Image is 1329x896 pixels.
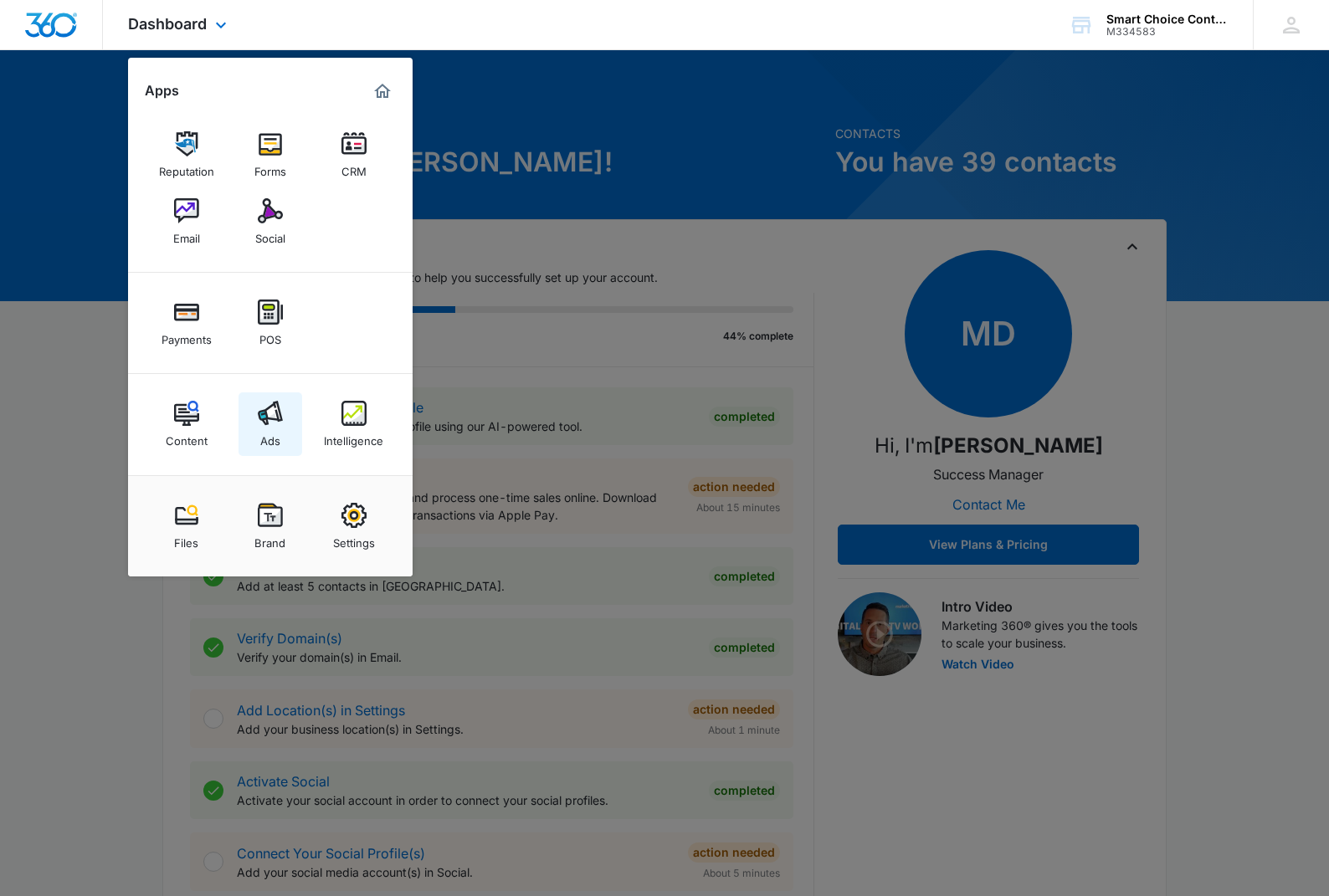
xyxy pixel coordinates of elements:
span: Dashboard [128,15,207,33]
a: Ads [239,392,302,456]
a: Payments [155,291,218,355]
a: Intelligence [322,392,386,456]
div: Forms [254,156,286,178]
div: account name [1106,13,1229,26]
div: POS [259,325,281,346]
div: account id [1106,26,1229,38]
a: Content [155,392,218,456]
a: Files [155,494,218,558]
a: Forms [239,123,302,187]
div: Settings [333,528,375,550]
div: Reputation [159,156,214,178]
a: Marketing 360® Dashboard [369,78,396,105]
div: CRM [341,156,367,178]
div: Payments [162,325,212,346]
a: Reputation [155,123,218,187]
h2: Apps [145,83,179,99]
div: Files [174,528,198,550]
a: Settings [322,494,386,558]
div: Brand [254,528,285,550]
div: Intelligence [324,426,383,448]
div: Email [173,223,200,245]
a: CRM [322,123,386,187]
a: Brand [239,494,302,558]
a: Social [239,190,302,253]
a: POS [239,291,302,355]
div: Content [166,426,208,448]
div: Ads [260,426,280,448]
a: Email [155,190,218,253]
div: Social [255,223,285,245]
